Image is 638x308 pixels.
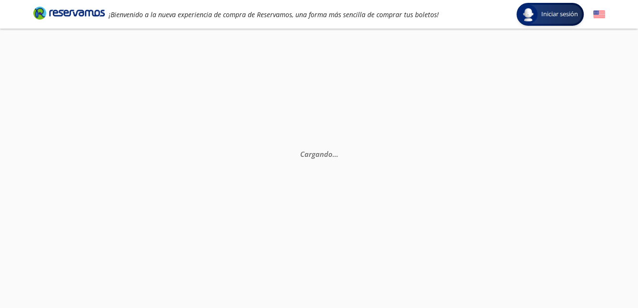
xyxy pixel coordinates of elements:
[593,9,605,21] button: English
[336,149,338,159] span: .
[33,6,105,20] i: Brand Logo
[300,149,338,159] em: Cargando
[109,10,439,19] em: ¡Bienvenido a la nueva experiencia de compra de Reservamos, una forma más sencilla de comprar tus...
[33,6,105,23] a: Brand Logo
[537,10,582,19] span: Iniciar sesión
[333,149,334,159] span: .
[334,149,336,159] span: .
